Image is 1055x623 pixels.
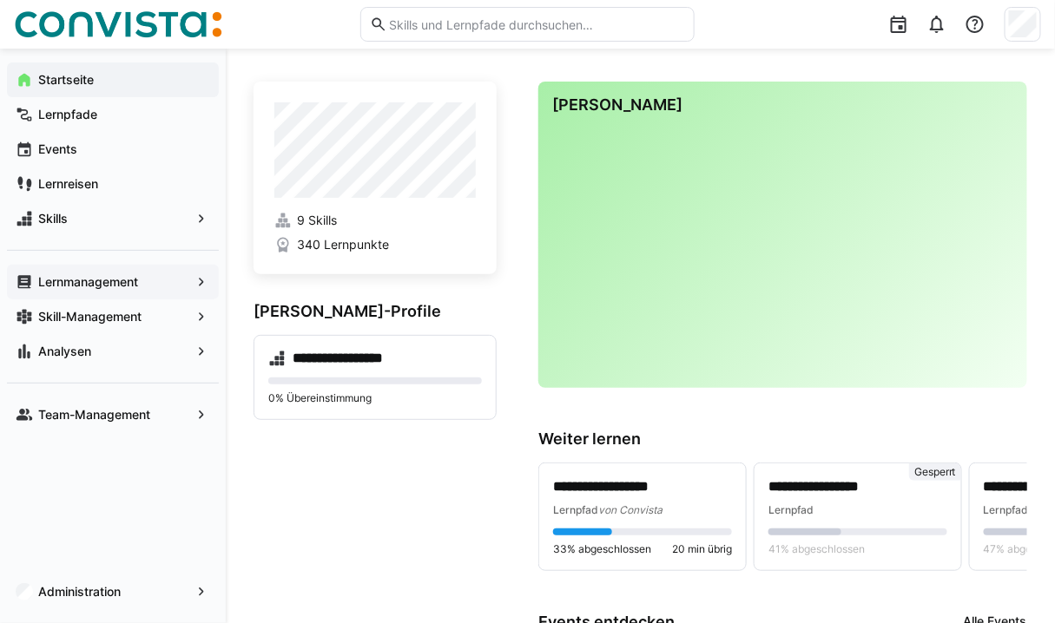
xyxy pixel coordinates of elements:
[387,16,685,32] input: Skills und Lernpfade durchsuchen…
[538,430,1027,449] h3: Weiter lernen
[598,503,663,516] span: von Convista
[552,95,1013,115] h3: [PERSON_NAME]
[914,465,956,479] span: Gesperrt
[768,503,814,516] span: Lernpfad
[553,542,651,556] span: 33% abgeschlossen
[297,212,337,229] span: 9 Skills
[297,236,389,253] span: 340 Lernpunkte
[768,542,865,556] span: 41% abgeschlossen
[274,212,476,229] a: 9 Skills
[672,542,732,556] span: 20 min übrig
[984,503,1029,516] span: Lernpfad
[553,503,598,516] span: Lernpfad
[254,302,497,321] h3: [PERSON_NAME]-Profile
[268,391,482,405] p: 0% Übereinstimmung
